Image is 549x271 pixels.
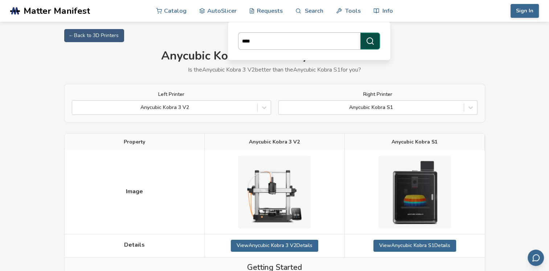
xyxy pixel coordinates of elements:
button: Sign In [511,4,539,18]
button: Send feedback via email [528,250,544,266]
h1: Anycubic Kobra 3 V2 vs Anycubic Kobra S1 [64,49,485,63]
a: ← Back to 3D Printers [64,29,124,42]
a: ViewAnycubic Kobra 3 V2Details [231,240,318,251]
img: Anycubic Kobra 3 V2 [238,156,311,228]
span: Property [124,139,145,145]
label: Left Printer [72,92,271,97]
span: Details [124,242,145,248]
a: ViewAnycubic Kobra S1Details [373,240,456,251]
label: Right Printer [278,92,478,97]
span: Image [126,188,143,195]
input: Anycubic Kobra S1 [282,105,284,110]
span: Matter Manifest [24,6,90,16]
img: Anycubic Kobra S1 [378,156,451,228]
span: Anycubic Kobra S1 [392,139,438,145]
span: Anycubic Kobra 3 V2 [249,139,300,145]
input: Anycubic Kobra 3 V2 [76,105,77,110]
p: Is the Anycubic Kobra 3 V2 better than the Anycubic Kobra S1 for you? [64,66,485,73]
